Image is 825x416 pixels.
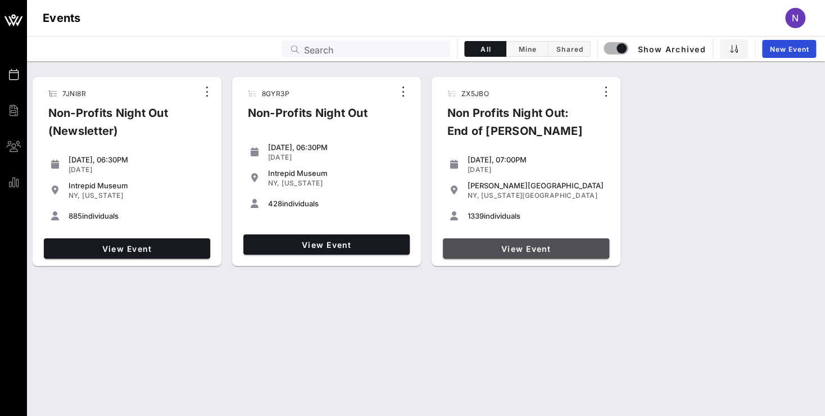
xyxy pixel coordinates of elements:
[62,89,86,98] span: 7JNI8R
[513,45,541,53] span: Mine
[69,165,206,174] div: [DATE]
[605,42,705,56] span: Show Archived
[472,45,499,53] span: All
[239,104,377,131] div: Non-Profits Night Out
[268,199,282,208] span: 428
[69,191,80,200] span: NY,
[438,104,597,149] div: Non Profits Night Out: End of [PERSON_NAME]
[555,45,583,53] span: Shared
[468,181,605,190] div: [PERSON_NAME][GEOGRAPHIC_DATA]
[268,143,405,152] div: [DATE], 06:30PM
[468,191,479,200] span: NY,
[69,211,206,220] div: individuals
[248,240,405,250] span: View Event
[48,244,206,254] span: View Event
[69,211,82,220] span: 885
[268,179,280,187] span: NY,
[464,41,506,57] button: All
[468,211,605,220] div: individuals
[44,238,210,259] a: View Event
[447,244,605,254] span: View Event
[69,181,206,190] div: Intrepid Museum
[481,191,597,200] span: [US_STATE][GEOGRAPHIC_DATA]
[268,169,405,178] div: Intrepid Museum
[443,238,609,259] a: View Event
[785,8,805,28] div: N
[506,41,549,57] button: Mine
[243,234,410,255] a: View Event
[468,165,605,174] div: [DATE]
[43,9,81,27] h1: Events
[468,211,484,220] span: 1339
[268,199,405,208] div: individuals
[792,12,799,24] span: N
[282,179,323,187] span: [US_STATE]
[82,191,123,200] span: [US_STATE]
[605,39,706,59] button: Show Archived
[762,40,816,58] a: New Event
[461,89,489,98] span: ZX5JBO
[769,45,809,53] span: New Event
[268,153,405,162] div: [DATE]
[39,104,198,149] div: Non-Profits Night Out (Newsletter)
[262,89,289,98] span: 8GYR3P
[69,155,206,164] div: [DATE], 06:30PM
[549,41,591,57] button: Shared
[468,155,605,164] div: [DATE], 07:00PM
